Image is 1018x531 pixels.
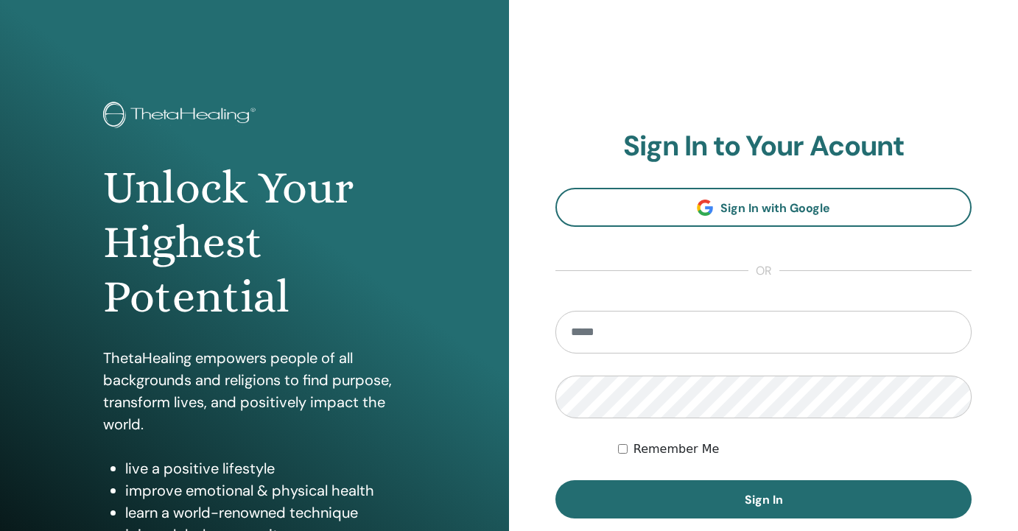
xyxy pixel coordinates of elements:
[555,130,972,163] h2: Sign In to Your Acount
[720,200,830,216] span: Sign In with Google
[618,440,972,458] div: Keep me authenticated indefinitely or until I manually logout
[103,161,406,325] h1: Unlock Your Highest Potential
[125,457,406,479] li: live a positive lifestyle
[125,479,406,502] li: improve emotional & physical health
[555,188,972,227] a: Sign In with Google
[748,262,779,280] span: or
[103,347,406,435] p: ThetaHealing empowers people of all backgrounds and religions to find purpose, transform lives, a...
[745,492,783,507] span: Sign In
[633,440,720,458] label: Remember Me
[555,480,972,518] button: Sign In
[125,502,406,524] li: learn a world-renowned technique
